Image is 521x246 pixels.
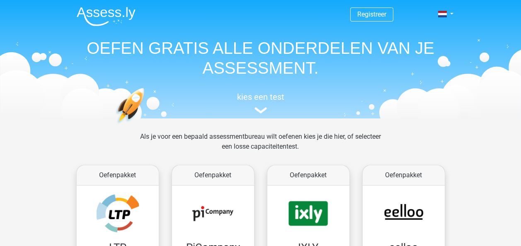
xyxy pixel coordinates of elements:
[70,38,451,78] h1: OEFEN GRATIS ALLE ONDERDELEN VAN JE ASSESSMENT.
[77,7,136,26] img: Assessly
[357,10,386,18] a: Registreer
[70,92,451,102] h5: kies een test
[70,92,451,114] a: kies een test
[116,88,177,163] img: oefenen
[254,107,267,113] img: assessment
[133,132,388,162] div: Als je voor een bepaald assessmentbureau wilt oefenen kies je die hier, of selecteer een losse ca...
